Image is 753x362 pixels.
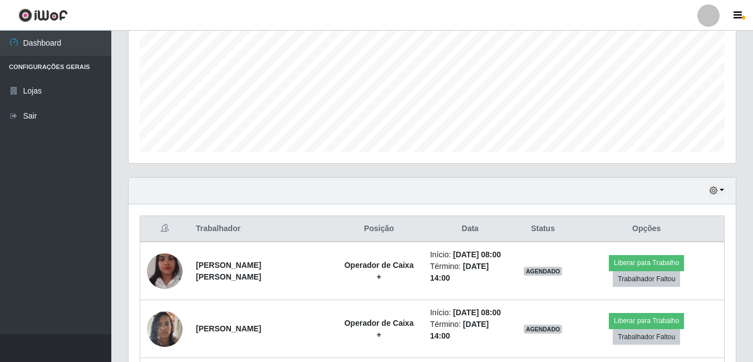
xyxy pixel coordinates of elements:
strong: Operador de Caixa + [344,319,414,339]
li: Término: [430,319,510,342]
button: Liberar para Trabalho [609,255,684,271]
button: Trabalhador Faltou [613,329,680,345]
span: AGENDADO [524,267,563,276]
th: Opções [569,216,724,242]
button: Trabalhador Faltou [613,271,680,287]
strong: [PERSON_NAME] [PERSON_NAME] [196,261,261,281]
strong: Operador de Caixa + [344,261,414,281]
th: Trabalhador [189,216,334,242]
img: 1744376168565.jpeg [147,305,183,353]
li: Início: [430,249,510,261]
th: Status [517,216,569,242]
li: Término: [430,261,510,284]
span: AGENDADO [524,325,563,334]
th: Data [424,216,517,242]
img: 1679715378616.jpeg [147,239,183,303]
img: CoreUI Logo [18,8,68,22]
strong: [PERSON_NAME] [196,324,261,333]
button: Liberar para Trabalho [609,313,684,329]
time: [DATE] 08:00 [453,250,501,259]
time: [DATE] 08:00 [453,308,501,317]
th: Posição [334,216,424,242]
li: Início: [430,307,510,319]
